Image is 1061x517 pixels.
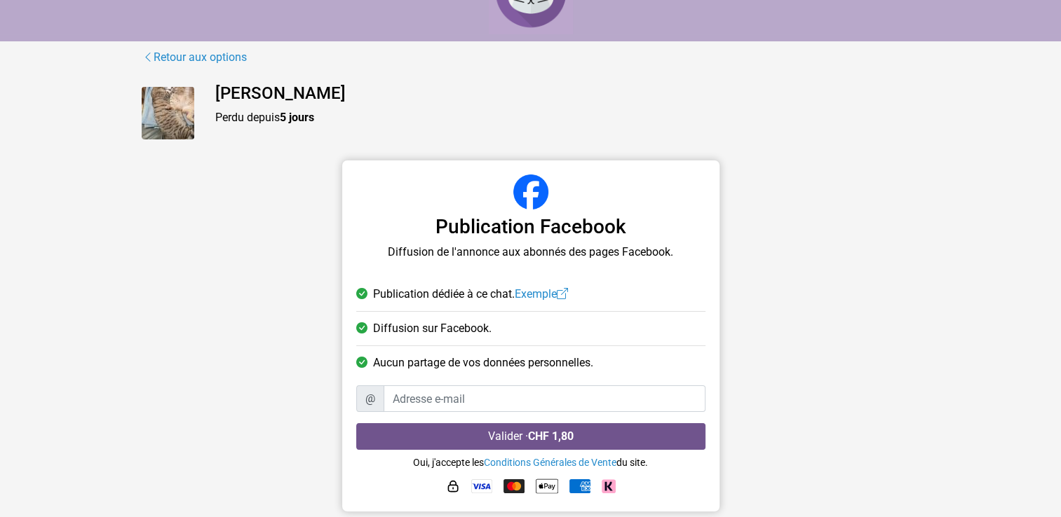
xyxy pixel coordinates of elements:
[373,320,492,337] span: Diffusion sur Facebook.
[356,244,705,261] p: Diffusion de l'annonce aux abonnés des pages Facebook.
[504,479,525,493] img: Mastercard
[373,354,593,371] span: Aucun partage de vos données personnelles.
[280,111,314,124] strong: 5 jours
[356,385,384,412] span: @
[513,174,548,209] img: Facebook
[215,109,920,126] p: Perdu depuis
[413,457,648,468] small: Oui, j'accepte les du site.
[215,83,920,104] h4: [PERSON_NAME]
[536,475,558,497] img: Apple Pay
[471,479,492,493] img: Visa
[446,479,460,493] img: HTTPS : paiement sécurisé
[356,423,705,450] button: Valider ·CHF 1,80
[142,48,248,67] a: Retour aux options
[373,286,568,303] span: Publication dédiée à ce chat.
[356,215,705,239] h3: Publication Facebook
[384,385,705,412] input: Adresse e-mail
[484,457,616,468] a: Conditions Générales de Vente
[528,429,574,443] strong: CHF 1,80
[602,479,616,493] img: Klarna
[515,287,568,301] a: Exemple
[569,479,590,493] img: American Express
